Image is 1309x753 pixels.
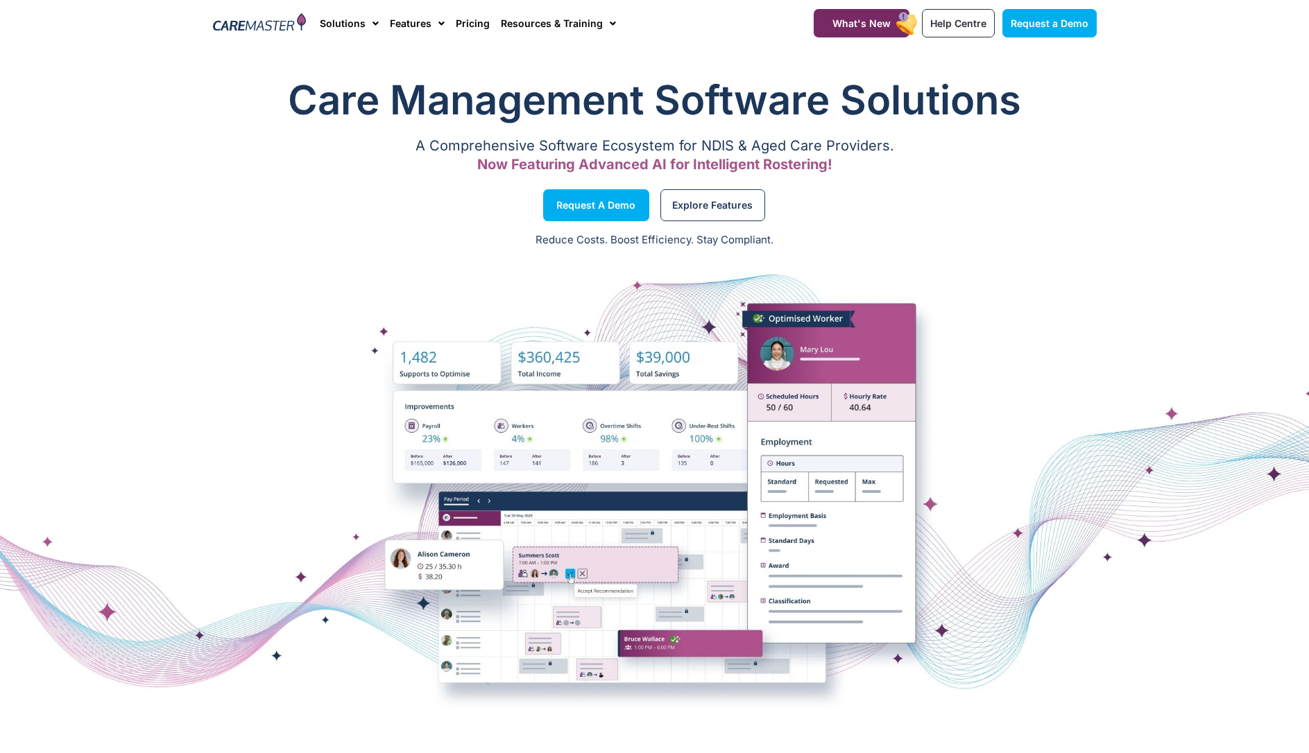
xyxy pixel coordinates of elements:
[922,9,995,37] a: Help Centre
[1002,9,1097,37] a: Request a Demo
[672,202,753,209] span: Explore Features
[543,189,649,221] a: Request a Demo
[213,13,307,34] img: CareMaster Logo
[660,189,765,221] a: Explore Features
[930,17,986,29] span: Help Centre
[213,141,1097,150] p: A Comprehensive Software Ecosystem for NDIS & Aged Care Providers.
[832,17,891,29] span: What's New
[556,202,635,209] span: Request a Demo
[814,9,909,37] a: What's New
[213,72,1097,128] h1: Care Management Software Solutions
[8,232,1301,248] p: Reduce Costs. Boost Efficiency. Stay Compliant.
[477,156,832,173] span: Now Featuring Advanced AI for Intelligent Rostering!
[1011,17,1088,29] span: Request a Demo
